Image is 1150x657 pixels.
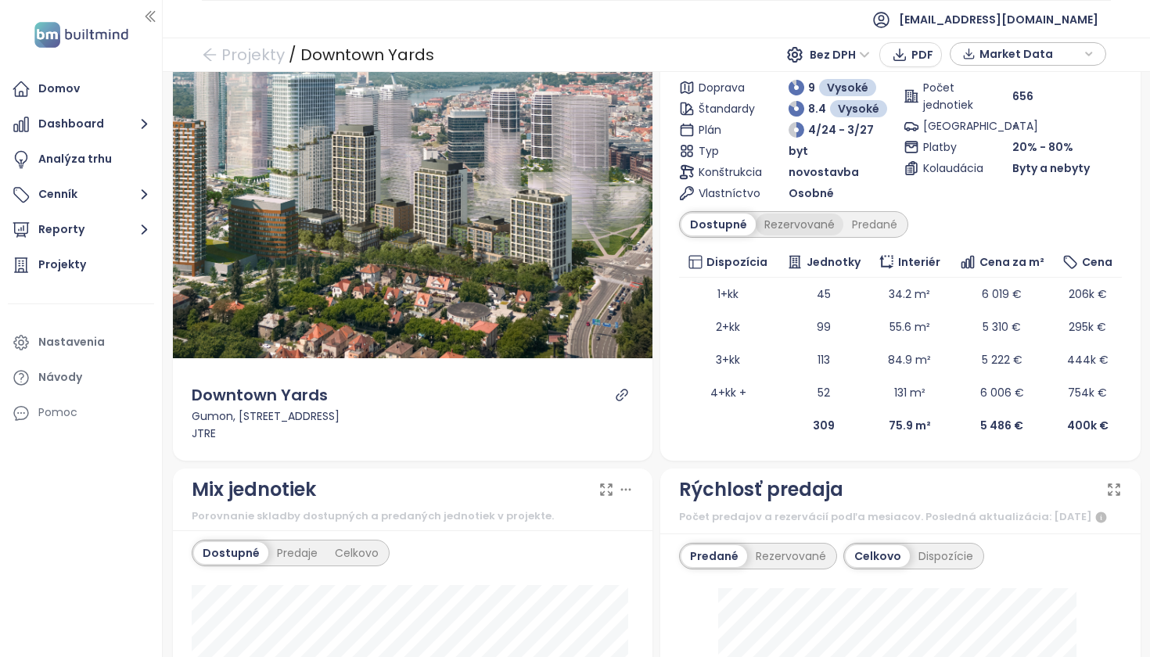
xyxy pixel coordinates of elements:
td: 55.6 m² [870,311,950,343]
span: Jednotky [807,253,861,271]
div: Rezervované [756,214,843,235]
span: arrow-left [202,47,217,63]
div: Porovnanie skladby dostupných a predaných jednotiek v projekte. [192,508,634,524]
td: 113 [777,343,869,376]
div: Nastavenia [38,332,105,352]
span: Kolaudácia [923,160,978,177]
span: 6 019 € [982,286,1022,302]
a: Návody [8,362,154,393]
a: arrow-left Projekty [202,41,285,69]
span: Vysoké [827,79,868,96]
div: / [289,41,296,69]
div: Rezervované [747,545,835,567]
a: Domov [8,74,154,105]
div: Pomoc [38,403,77,422]
span: 20% - 80% [1012,139,1073,155]
td: 2+kk [679,311,777,343]
div: JTRE [192,425,634,442]
button: Dashboard [8,109,154,140]
button: PDF [879,42,942,67]
span: Interiér [898,253,940,271]
div: Počet predajov a rezervácií podľa mesiacov. Posledná aktualizácia: [DATE] [679,508,1122,527]
div: Dostupné [194,542,268,564]
a: Projekty [8,250,154,281]
span: 6 006 € [980,385,1024,400]
div: Mix jednotiek [192,475,316,504]
span: [EMAIL_ADDRESS][DOMAIN_NAME] [899,1,1098,38]
div: Downtown Yards [192,383,328,407]
div: Pomoc [8,397,154,429]
span: 656 [1012,88,1033,105]
div: Rýchlosť predaja [679,475,843,504]
button: Reporty [8,214,154,246]
b: 75.9 m² [889,418,931,433]
span: Počet jednotiek [923,79,978,113]
td: 45 [777,278,869,311]
b: 309 [813,418,835,433]
span: 5 222 € [982,352,1022,368]
span: Byty a nebyty [1012,160,1090,177]
span: Osobné [789,185,834,202]
span: - [1012,118,1019,134]
div: Predaje [268,542,326,564]
span: 8.4 [808,100,826,117]
div: Dispozície [910,545,982,567]
td: 131 m² [870,376,950,409]
div: Dostupné [681,214,756,235]
span: Cena za m² [979,253,1044,271]
span: Doprava [699,79,753,96]
a: Analýza trhu [8,144,154,175]
b: 400k € [1067,418,1109,433]
span: 9 [808,79,815,96]
span: 206k € [1069,286,1107,302]
span: 295k € [1069,319,1106,335]
div: Projekty [38,255,86,275]
div: button [958,42,1098,66]
a: Nastavenia [8,327,154,358]
img: logo [30,19,133,51]
span: 444k € [1067,352,1109,368]
div: Analýza trhu [38,149,112,169]
span: [GEOGRAPHIC_DATA] [923,117,978,135]
span: Vysoké [838,100,879,117]
span: Plán [699,121,753,138]
div: Domov [38,79,80,99]
span: novostavba [789,163,859,181]
span: Typ [699,142,753,160]
a: link [615,388,629,402]
div: Predané [843,214,906,235]
td: 52 [777,376,869,409]
span: 754k € [1068,385,1107,400]
span: Platby [923,138,978,156]
span: Dispozícia [706,253,767,271]
td: 84.9 m² [870,343,950,376]
span: Bez DPH [810,43,870,66]
span: byt [789,142,808,160]
span: Market Data [979,42,1080,66]
td: 4+kk + [679,376,777,409]
span: Cena [1082,253,1112,271]
div: Celkovo [846,545,910,567]
div: Návody [38,368,82,387]
span: Vlastníctvo [699,185,753,202]
td: 34.2 m² [870,278,950,311]
div: Gumon, [STREET_ADDRESS] [192,407,634,425]
span: 5 310 € [983,319,1021,335]
button: Cenník [8,179,154,210]
td: 99 [777,311,869,343]
td: 1+kk [679,278,777,311]
div: Celkovo [326,542,387,564]
div: Downtown Yards [300,41,434,69]
span: 4/24 - 3/27 [808,121,874,138]
td: 3+kk [679,343,777,376]
span: PDF [911,46,933,63]
b: 5 486 € [980,418,1023,433]
span: Konštrukcia [699,163,753,181]
span: Štandardy [699,100,753,117]
div: Predané [681,545,747,567]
